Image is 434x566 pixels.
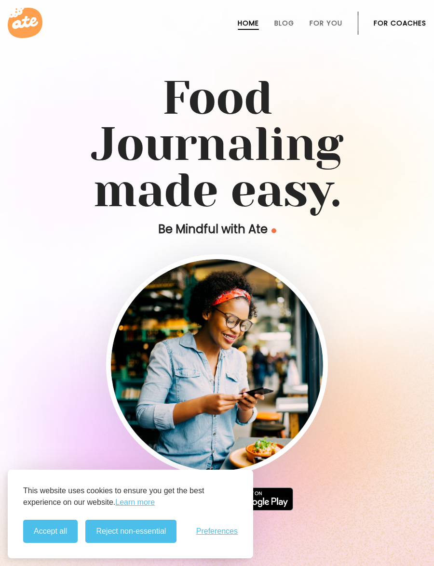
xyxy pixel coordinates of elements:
button: Toggle preferences [196,527,238,536]
span: Preferences [196,527,238,536]
button: Accept all cookies [23,520,78,543]
a: Blog [274,19,294,27]
a: Home [238,19,259,27]
p: Be Mindful with Ate [82,222,352,237]
p: This website uses cookies to ensure you get the best experience on our website. [23,485,238,508]
a: Learn more [115,497,155,508]
a: For Coaches [374,19,426,27]
button: Reject non-essential [85,520,176,543]
h1: Food Journaling made easy. [12,75,422,214]
img: badge-download-google.png [216,487,293,511]
img: home-hero-img-rounded.png [111,259,323,471]
a: For You [310,19,342,27]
